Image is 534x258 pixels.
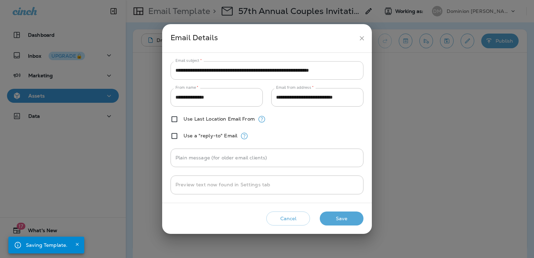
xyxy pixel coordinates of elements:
button: Cancel [266,212,310,226]
label: Email subject [175,58,202,63]
button: Save [320,212,363,226]
label: Use a "reply-to" Email [183,133,237,138]
label: Use Last Location Email From [183,116,255,122]
div: Email Details [171,32,355,45]
label: From name [175,85,199,90]
button: close [355,32,368,45]
div: Saving Template. [26,239,67,251]
label: Email from address [276,85,313,90]
button: Close [73,240,81,249]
